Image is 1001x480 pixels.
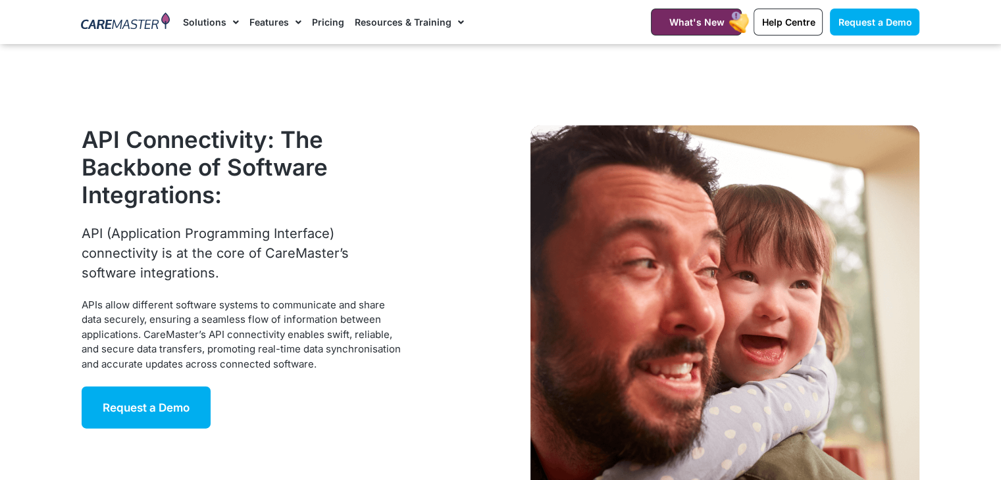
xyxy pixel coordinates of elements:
a: What's New [651,9,742,36]
span: What's New [669,16,724,28]
span: Help Centre [761,16,815,28]
div: APIs allow different software systems to communicate and share data securely, ensuring a seamless... [82,298,403,372]
a: Help Centre [754,9,823,36]
h2: API Connectivity: The Backbone of Software Integrations: [82,126,420,208]
span: Request a Demo [838,16,911,28]
a: Request a Demo [830,9,919,36]
span: Request a Demo [103,401,190,414]
img: CareMaster Logo [81,12,170,32]
a: Request a Demo [82,387,211,429]
div: API (Application Programming Interface) connectivity is at the core of CareMaster’s software inte... [82,224,403,283]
